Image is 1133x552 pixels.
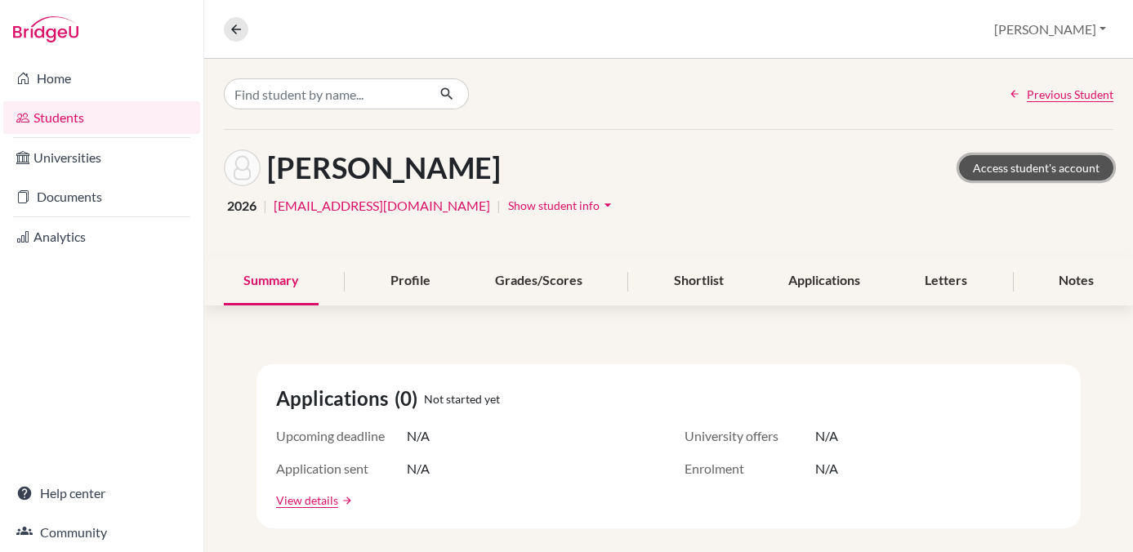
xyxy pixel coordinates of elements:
span: | [497,196,501,216]
div: Applications [769,257,880,305]
span: University offers [685,426,815,446]
span: | [263,196,267,216]
span: N/A [407,459,430,479]
span: Enrolment [685,459,815,479]
div: Notes [1039,257,1113,305]
span: Previous Student [1027,86,1113,103]
div: Shortlist [654,257,743,305]
a: Previous Student [1009,86,1113,103]
div: Summary [224,257,319,305]
div: Profile [371,257,450,305]
a: Analytics [3,220,200,253]
span: Not started yet [424,390,500,407]
button: [PERSON_NAME] [987,14,1113,45]
a: Help center [3,477,200,510]
div: Grades/Scores [475,257,602,305]
a: View details [276,492,338,509]
a: Students [3,101,200,134]
span: Application sent [276,459,407,479]
a: arrow_forward [338,495,353,506]
span: (0) [395,384,424,413]
span: Show student info [508,198,600,212]
span: 2026 [227,196,256,216]
i: arrow_drop_down [600,197,616,213]
span: Applications [276,384,395,413]
img: Youssef Zayan's avatar [224,149,261,186]
a: Documents [3,180,200,213]
a: [EMAIL_ADDRESS][DOMAIN_NAME] [274,196,490,216]
input: Find student by name... [224,78,426,109]
span: Upcoming deadline [276,426,407,446]
div: Letters [905,257,987,305]
button: Show student infoarrow_drop_down [507,193,617,218]
img: Bridge-U [13,16,78,42]
a: Access student's account [959,155,1113,180]
h1: [PERSON_NAME] [267,150,501,185]
a: Community [3,516,200,549]
span: N/A [815,426,838,446]
span: N/A [407,426,430,446]
a: Universities [3,141,200,174]
span: N/A [815,459,838,479]
a: Home [3,62,200,95]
